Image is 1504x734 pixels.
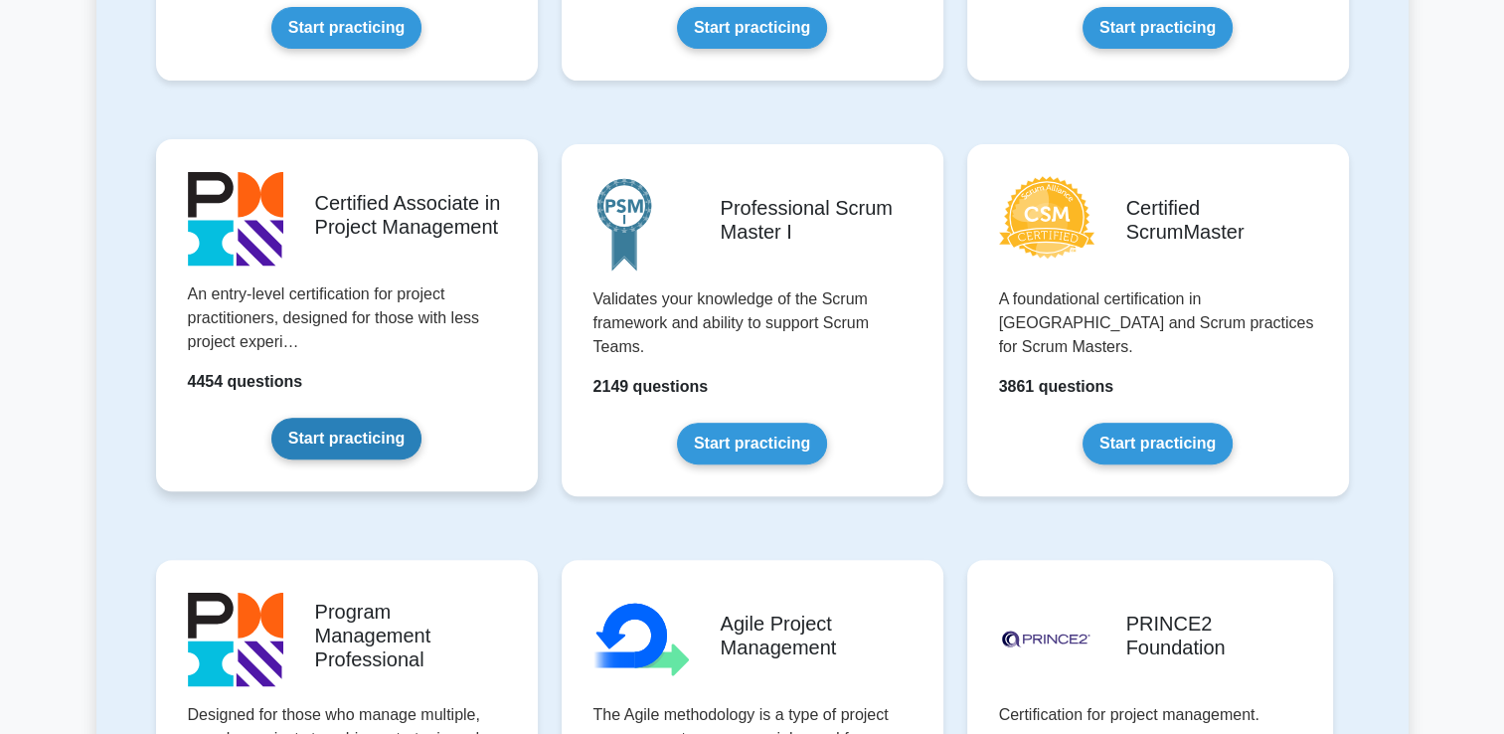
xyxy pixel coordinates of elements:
a: Start practicing [1083,423,1233,464]
a: Start practicing [271,7,421,49]
a: Start practicing [677,7,827,49]
a: Start practicing [677,423,827,464]
a: Start practicing [271,418,421,459]
a: Start practicing [1083,7,1233,49]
